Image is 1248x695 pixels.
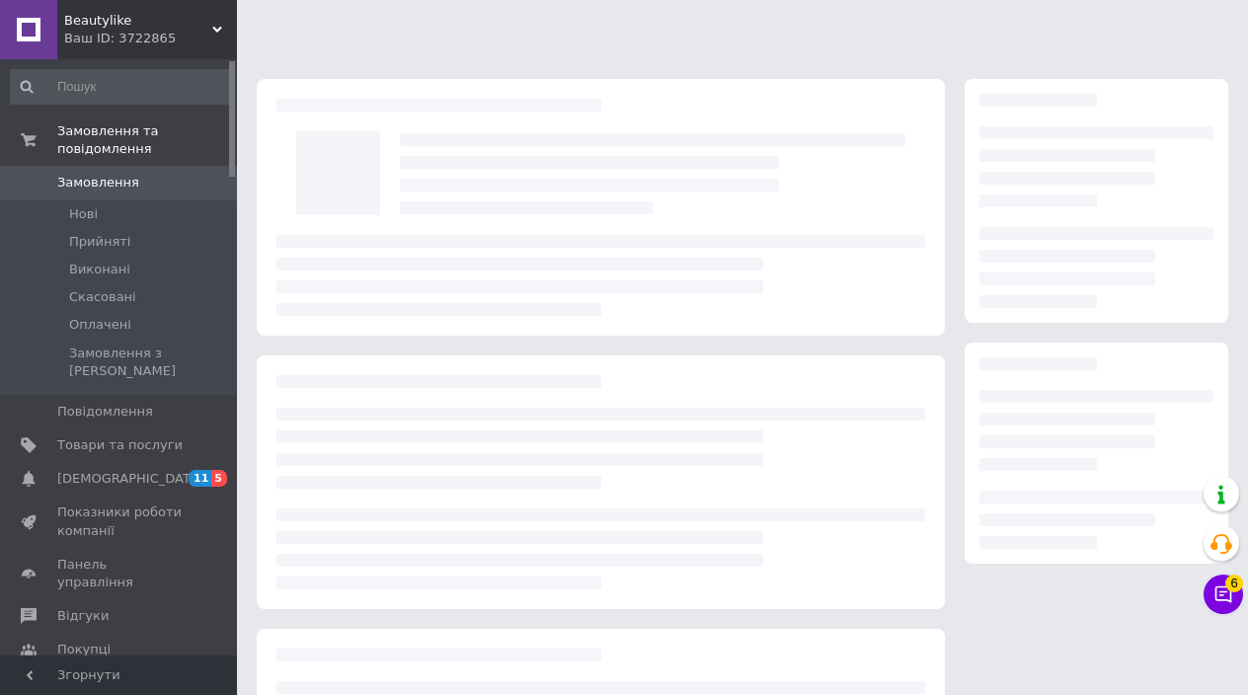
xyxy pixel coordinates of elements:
span: Відгуки [57,607,109,625]
span: Скасовані [69,288,136,306]
span: Замовлення та повідомлення [57,122,237,158]
div: Ваш ID: 3722865 [64,30,237,47]
span: Повідомлення [57,403,153,421]
span: Beautylike [64,12,212,30]
span: [DEMOGRAPHIC_DATA] [57,470,203,488]
span: Показники роботи компанії [57,503,183,539]
span: Товари та послуги [57,436,183,454]
span: Оплачені [69,316,131,334]
span: Прийняті [69,233,130,251]
span: Покупці [57,641,111,658]
span: Нові [69,205,98,223]
span: Панель управління [57,556,183,591]
button: Чат з покупцем6 [1204,575,1243,614]
span: 6 [1225,575,1243,592]
span: Замовлення [57,174,139,192]
span: 11 [189,470,211,487]
span: Замовлення з [PERSON_NAME] [69,345,231,380]
span: Виконані [69,261,130,278]
span: 5 [211,470,227,487]
input: Пошук [10,69,233,105]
